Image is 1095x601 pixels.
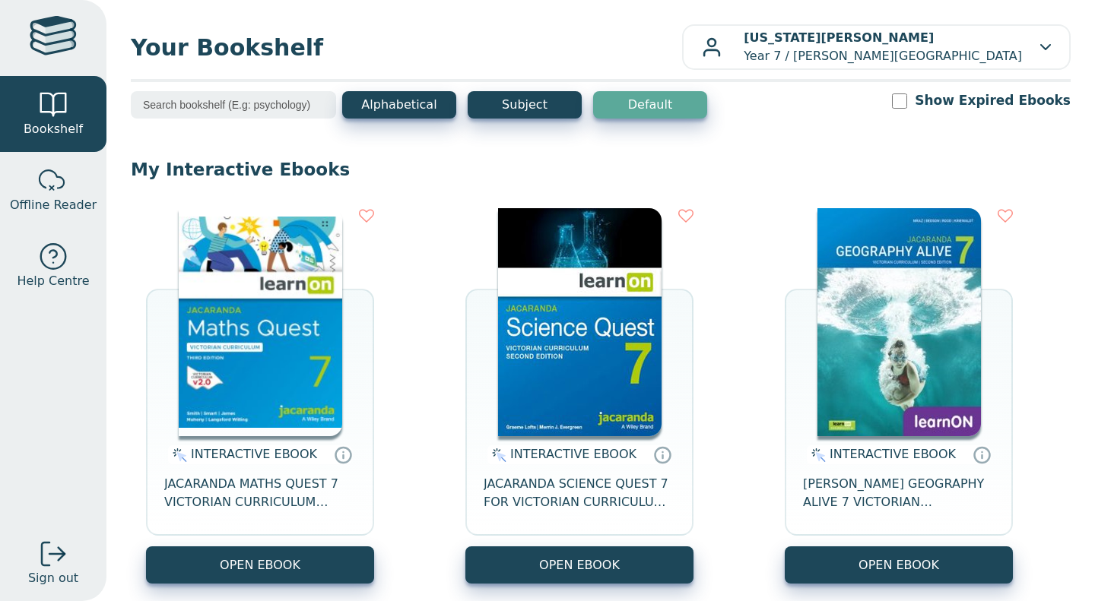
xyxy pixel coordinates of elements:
button: [US_STATE][PERSON_NAME]Year 7 / [PERSON_NAME][GEOGRAPHIC_DATA] [682,24,1071,70]
span: JACARANDA MATHS QUEST 7 VICTORIAN CURRICULUM LEARNON EBOOK 3E [164,475,356,511]
button: OPEN EBOOK [146,546,374,584]
button: OPEN EBOOK [465,546,693,584]
img: 329c5ec2-5188-ea11-a992-0272d098c78b.jpg [498,208,662,436]
span: Help Centre [17,272,89,290]
p: My Interactive Ebooks [131,158,1071,181]
label: Show Expired Ebooks [915,91,1071,110]
button: Default [593,91,707,119]
span: INTERACTIVE EBOOK [830,447,956,461]
img: interactive.svg [807,446,826,464]
img: interactive.svg [487,446,506,464]
img: b87b3e28-4171-4aeb-a345-7fa4fe4e6e25.jpg [179,208,342,436]
p: Year 7 / [PERSON_NAME][GEOGRAPHIC_DATA] [744,29,1022,65]
span: Your Bookshelf [131,30,682,65]
img: cc9fd0c4-7e91-e911-a97e-0272d098c78b.jpg [817,208,981,436]
span: Offline Reader [10,196,97,214]
span: Bookshelf [24,120,83,138]
button: OPEN EBOOK [785,546,1013,584]
a: Interactive eBooks are accessed online via the publisher’s portal. They contain interactive resou... [653,445,671,463]
span: JACARANDA SCIENCE QUEST 7 FOR VICTORIAN CURRICULUM LEARNON 2E EBOOK [484,475,675,511]
a: Interactive eBooks are accessed online via the publisher’s portal. They contain interactive resou... [973,445,991,463]
img: interactive.svg [168,446,187,464]
button: Alphabetical [342,91,456,119]
button: Subject [468,91,582,119]
input: Search bookshelf (E.g: psychology) [131,91,336,119]
span: Sign out [28,569,78,587]
span: [PERSON_NAME] GEOGRAPHY ALIVE 7 VICTORIAN CURRICULUM LEARNON EBOOK 2E [803,475,995,511]
b: [US_STATE][PERSON_NAME] [744,30,934,45]
span: INTERACTIVE EBOOK [191,447,317,461]
a: Interactive eBooks are accessed online via the publisher’s portal. They contain interactive resou... [334,445,352,463]
span: INTERACTIVE EBOOK [510,447,636,461]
